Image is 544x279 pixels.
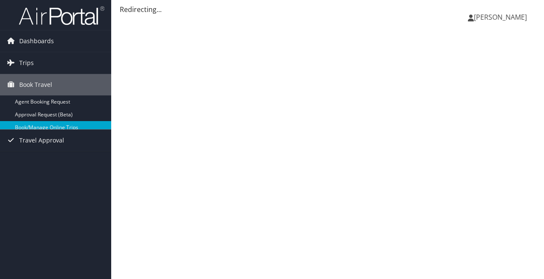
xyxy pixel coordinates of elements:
img: airportal-logo.png [19,6,104,26]
span: Dashboards [19,30,54,52]
span: [PERSON_NAME] [474,12,527,22]
span: Trips [19,52,34,74]
span: Book Travel [19,74,52,95]
a: [PERSON_NAME] [468,4,535,30]
span: Travel Approval [19,130,64,151]
div: Redirecting... [120,4,535,15]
